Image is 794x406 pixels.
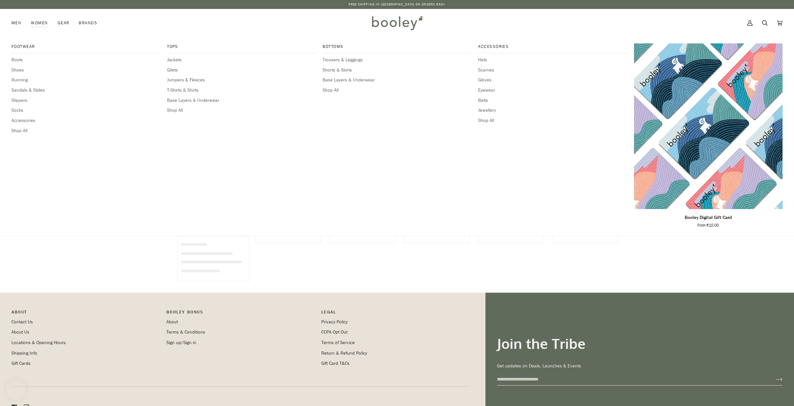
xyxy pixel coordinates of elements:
[634,212,783,229] a: Booley Digital Gift Card
[167,56,316,64] a: Jackets
[478,97,627,104] a: Belts
[11,350,37,356] a: Shipping Info
[11,107,160,114] a: Socks
[26,9,53,37] a: Women
[11,56,160,64] a: Boots
[497,335,783,352] h3: Join the Tribe
[79,20,97,26] span: Brands
[321,329,347,335] a: CCPA Opt Out
[323,77,471,84] a: Base Layers & Underwear
[478,117,627,124] a: Shop All
[478,43,627,53] a: Accessories
[167,107,316,114] a: Shop All
[166,309,315,319] p: Booley Bonus
[497,373,766,385] input: your-email@example.com
[349,2,446,7] p: Free Shipping in [GEOGRAPHIC_DATA] on Orders €50+
[478,56,627,64] a: Hats
[11,340,66,346] a: Locations & Opening Hours
[766,374,783,384] button: Join
[323,43,471,53] a: Bottoms
[11,117,160,124] a: Accessories
[74,9,102,37] a: Brands
[167,87,316,94] a: T-Shirts & Shirts
[11,97,160,104] a: Slippers
[323,87,471,94] a: Shop All
[11,77,160,84] a: Running
[167,43,316,53] a: Tops
[166,329,205,335] a: Terms & Conditions
[167,77,316,84] a: Jumpers & Fleeces
[53,9,74,37] a: Gear
[685,214,732,221] p: Booley Digital Gift Card
[634,43,783,209] a: Booley Digital Gift Card
[478,67,627,74] a: Scarves
[11,127,160,134] a: Shop All
[11,87,160,94] a: Sandals & Slides
[166,319,178,325] a: About
[478,43,627,50] span: Accessories
[634,43,783,228] product-grid-item: Booley Digital Gift Card
[11,360,31,366] a: Gift Cards
[11,319,33,325] a: Contact Us
[321,309,470,319] p: Pipeline_Footer Sub
[167,97,316,104] a: Base Layers & Underwear
[58,20,69,26] span: Gear
[26,9,53,37] div: Women Footwear Boots Shoes Running Sandals & Slides Slippers Socks Accessories Shop All Tops Jack...
[11,43,160,50] span: Footwear
[166,340,196,346] a: Sign up/Sign in
[323,67,471,74] a: Shorts & Skirts
[634,43,783,209] product-grid-item-variant: €10.00
[11,43,160,53] a: Footwear
[323,43,471,50] span: Bottoms
[321,340,355,346] a: Terms of Service
[167,67,316,74] a: Gilets
[11,9,26,37] a: Men
[321,350,367,356] a: Return & Refund Policy
[11,329,29,335] a: About Us
[478,77,627,84] a: Gloves
[323,56,471,64] a: Trousers & Leggings
[167,43,316,50] span: Tops
[11,20,21,26] span: Men
[478,87,627,94] a: Eyewear
[697,222,719,228] span: From €10.00
[321,360,350,366] a: Gift Card T&Cs
[321,319,348,325] a: Privacy Policy
[11,309,160,319] p: Pipeline_Footer Main
[497,363,783,370] p: Get updates on Deals, Launches & Events
[11,67,160,74] a: Shoes
[6,380,25,400] iframe: Button to open loyalty program pop-up
[369,14,425,32] img: Booley
[478,107,627,114] a: Jewellery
